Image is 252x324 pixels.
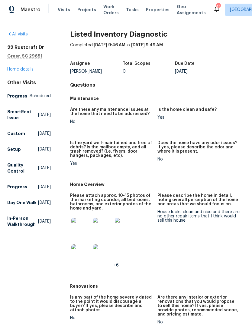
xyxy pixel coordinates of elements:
[94,43,125,47] span: [DATE] 9:46 AM
[70,141,153,158] h5: Is the yard well-maintained and free of debris? Is the mailbox empty, and all trash removed? (i.e...
[21,7,40,13] span: Maestro
[70,120,153,124] div: No
[7,80,51,86] div: Other Visits
[70,31,245,37] h2: Listed Inventory Diagnostic
[77,7,96,13] span: Projects
[38,218,51,224] span: [DATE]
[157,141,240,154] h5: Does the home have any odor issues? If yes, please describe the odor and where it is present.
[114,263,119,267] span: +6
[7,162,38,174] h5: Quality Control
[157,115,240,120] div: Yes
[70,283,245,289] h5: Renovations
[70,61,90,66] h5: Assignee
[38,165,51,171] span: [DATE]
[38,131,51,137] span: [DATE]
[70,295,153,312] h5: Is any part of the home severely dated to the point it would discourage a buyer? If yes, please d...
[7,215,38,227] h5: In-Person Walkthrough
[7,160,51,177] a: Quality Control[DATE]
[7,128,51,139] a: Custom[DATE]
[70,42,245,58] div: Completed: to
[7,91,51,101] a: ProgressScheduled
[7,213,51,230] a: In-Person Walkthrough[DATE]
[157,193,240,206] h5: Please describe the home in detail, noting overall perception of the home and areas that we shoul...
[70,181,245,187] h5: Home Overview
[70,161,153,166] div: Yes
[146,7,170,13] span: Properties
[38,200,51,206] span: [DATE]
[7,144,51,155] a: Setup[DATE]
[157,107,217,112] h5: Is the home clean and safe?
[7,197,51,208] a: Day One Walk[DATE]
[157,210,240,223] div: House looks clean and nice and there are no other repair items that I think would sell this house
[7,131,25,137] h5: Custom
[7,93,27,99] h5: Progress
[70,82,245,88] h4: Questions
[7,32,28,36] a: All visits
[216,4,220,10] div: 42
[7,106,51,123] a: SmartRent Issue[DATE]
[177,4,206,16] span: Geo Assignments
[70,69,122,74] div: [PERSON_NAME]
[70,316,153,320] div: No
[157,157,240,161] div: No
[38,184,51,190] span: [DATE]
[7,109,38,121] h5: SmartRent Issue
[70,95,245,101] h5: Maintenance
[123,69,175,74] div: 0
[7,146,21,152] h5: Setup
[7,181,51,192] a: Progress[DATE]
[103,4,119,16] span: Work Orders
[70,193,153,210] h5: Please attach approx. 10-15 photos of the marketing cooridor, all bedrooms, bathrooms, and exteri...
[7,67,34,71] a: Home details
[70,107,153,116] h5: Are there any maintenance issues at the home that need to be addressed?
[123,61,150,66] h5: Total Scopes
[157,295,240,316] h5: Are there any interior or exterior renovations that you would propose to sell this home? If yes, ...
[175,69,227,74] div: [DATE]
[131,43,163,47] span: [DATE] 9:49 AM
[7,184,27,190] h5: Progress
[58,7,70,13] span: Visits
[38,112,51,118] span: [DATE]
[175,61,195,66] h5: Due Date
[126,8,139,12] span: Tasks
[38,146,51,152] span: [DATE]
[30,93,51,99] span: Scheduled
[7,200,37,206] h5: Day One Walk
